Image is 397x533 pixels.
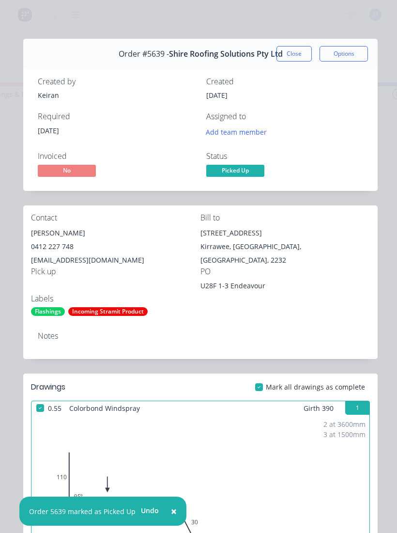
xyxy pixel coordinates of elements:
[44,401,65,415] span: 0.55
[31,294,200,303] div: Labels
[200,226,370,267] div: [STREET_ADDRESS]Kirrawee, [GEOGRAPHIC_DATA], [GEOGRAPHIC_DATA], 2232
[31,226,200,240] div: [PERSON_NAME]
[320,46,368,62] button: Options
[38,165,96,177] span: No
[31,213,200,222] div: Contact
[161,500,186,523] button: Close
[201,125,272,139] button: Add team member
[38,90,195,100] div: Keiran
[29,506,136,517] div: Order 5639 marked as Picked Up
[136,503,164,517] button: Undo
[31,307,65,316] div: Flashings
[31,267,200,276] div: Pick up
[68,307,148,316] div: Incoming Stramit Product
[206,152,363,161] div: Status
[38,126,59,135] span: [DATE]
[31,240,200,253] div: 0412 227 748
[206,165,264,179] button: Picked Up
[38,152,195,161] div: Invoiced
[304,401,334,415] span: Girth 390
[200,267,370,276] div: PO
[38,331,363,341] div: Notes
[169,49,283,59] span: Shire Roofing Solutions Pty Ltd
[200,226,370,240] div: [STREET_ADDRESS]
[171,504,177,518] span: ×
[206,112,363,121] div: Assigned to
[266,382,365,392] span: Mark all drawings as complete
[323,419,366,429] div: 2 at 3600mm
[31,253,200,267] div: [EMAIL_ADDRESS][DOMAIN_NAME]
[38,112,195,121] div: Required
[200,240,370,267] div: Kirrawee, [GEOGRAPHIC_DATA], [GEOGRAPHIC_DATA], 2232
[276,46,312,62] button: Close
[206,125,272,139] button: Add team member
[200,213,370,222] div: Bill to
[323,429,366,439] div: 3 at 1500mm
[206,77,363,86] div: Created
[200,281,321,294] div: U28F 1-3 Endeavour
[119,49,169,59] span: Order #5639 -
[31,381,65,393] div: Drawings
[65,401,144,415] span: Colorbond Windspray
[38,77,195,86] div: Created by
[206,165,264,177] span: Picked Up
[206,91,228,100] span: [DATE]
[31,226,200,267] div: [PERSON_NAME]0412 227 748[EMAIL_ADDRESS][DOMAIN_NAME]
[345,401,369,415] button: 1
